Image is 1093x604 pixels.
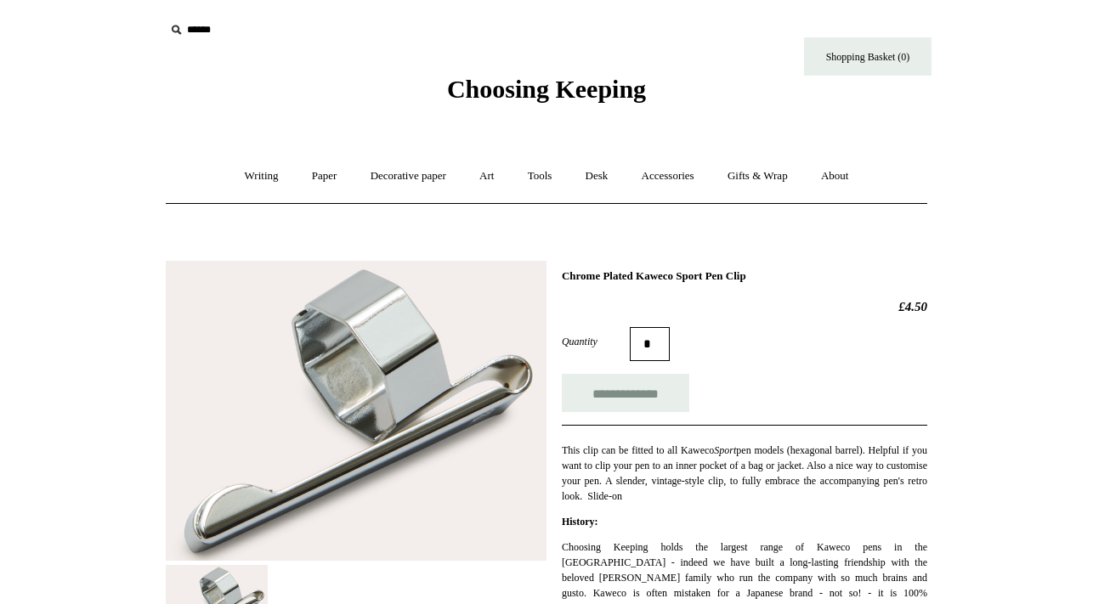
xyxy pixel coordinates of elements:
img: Chrome Plated Kaweco Sport Pen Clip [166,261,546,561]
a: Writing [229,154,294,199]
em: Sport [714,444,736,456]
p: This clip can be fitted to all Kaweco pen models (hexagonal barrel). Helpful if you want to clip ... [562,443,927,504]
a: Art [464,154,509,199]
a: Desk [570,154,624,199]
strong: History: [562,516,598,528]
label: Quantity [562,334,630,349]
a: Shopping Basket (0) [804,37,932,76]
h1: Chrome Plated Kaweco Sport Pen Clip [562,269,927,283]
span: Choosing Keeping [447,75,646,103]
a: Tools [513,154,568,199]
a: Accessories [626,154,710,199]
a: Choosing Keeping [447,88,646,100]
a: Paper [297,154,353,199]
h2: £4.50 [562,299,927,314]
a: About [806,154,864,199]
a: Gifts & Wrap [712,154,803,199]
a: Decorative paper [355,154,462,199]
